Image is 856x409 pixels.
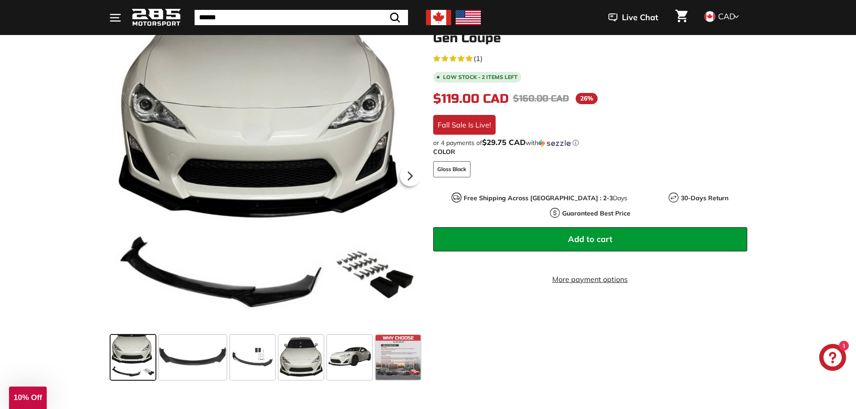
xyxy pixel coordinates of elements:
h1: Front Lip Splitter - [DATE]-[DATE] Subaru BRZ 1st Gen Coupe [433,18,747,45]
span: Add to cart [568,234,612,244]
inbox-online-store-chat: Shopify online store chat [816,344,849,373]
strong: 30-Days Return [681,194,728,202]
button: Live Chat [597,6,670,29]
span: CAD [718,11,735,22]
strong: Guaranteed Best Price [562,209,630,217]
a: More payment options [433,274,747,285]
span: 10% Off [13,393,42,402]
div: or 4 payments of$29.75 CADwithSezzle Click to learn more about Sezzle [433,138,747,147]
span: 26% [576,93,598,104]
strong: Free Shipping Across [GEOGRAPHIC_DATA] : 2-3 [464,194,613,202]
button: Add to cart [433,227,747,251]
div: or 4 payments of with [433,138,747,147]
p: Days [464,194,627,203]
input: Search [195,10,408,25]
a: Cart [670,2,693,33]
img: Logo_285_Motorsport_areodynamics_components [132,7,181,28]
img: Sezzle [538,139,571,147]
span: Low stock - 2 items left [443,75,518,80]
span: Live Chat [622,12,658,23]
span: (1) [474,53,483,64]
div: 10% Off [9,387,47,409]
div: Fall Sale Is Live! [433,115,496,135]
label: COLOR [433,147,747,157]
span: $29.75 CAD [482,137,526,147]
span: $160.00 CAD [513,93,569,104]
a: 5.0 rating (1 votes) [433,52,747,64]
span: $119.00 CAD [433,91,509,106]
